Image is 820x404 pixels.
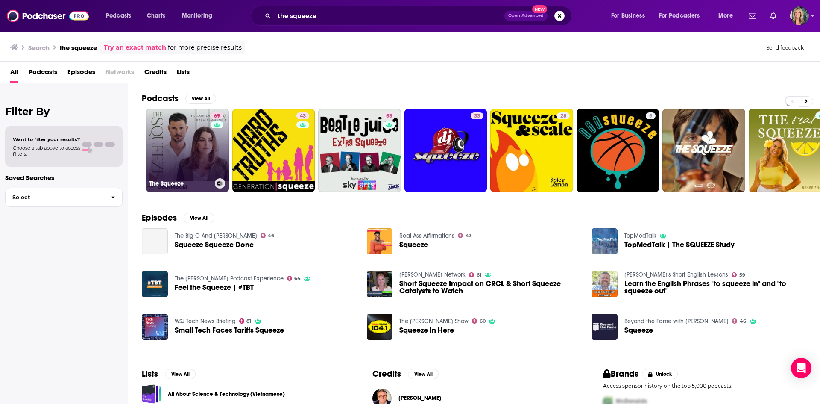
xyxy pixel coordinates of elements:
[624,318,729,325] a: Beyond the Fame with Jason Fraley
[404,109,487,192] a: 33
[142,93,179,104] h2: Podcasts
[175,275,284,282] a: The Tom Ferry Podcast Experience
[399,280,581,295] a: Short Squeeze Impact on CRCL & Short Squeeze Catalysts to Watch
[399,241,428,248] a: Squeeze
[624,232,656,239] a: TopMedTalk
[6,195,104,200] span: Select
[261,233,275,238] a: 46
[142,369,196,379] a: ListsView All
[300,112,306,121] span: 43
[624,241,735,248] a: TopMedTalk | The SQUEEZE Study
[141,9,170,23] a: Charts
[177,65,190,83] span: Lists
[480,319,486,323] span: 60
[386,112,392,121] span: 53
[106,10,131,22] span: Podcasts
[642,369,678,379] button: Unlock
[577,109,659,192] a: 5
[142,212,177,223] h2: Episodes
[232,109,315,192] a: 43
[399,271,466,278] a: Schwab Network
[732,318,746,324] a: 46
[399,318,469,325] a: The Jim Colbert Show
[142,384,161,404] a: All About Science & Technology (Vietnamese)
[398,395,441,401] span: [PERSON_NAME]
[504,11,548,21] button: Open AdvancedNew
[624,271,728,278] a: Bob's Short English Lessons
[175,232,257,239] a: The Big O And Dukes
[791,358,811,378] div: Open Intercom Messenger
[175,241,254,248] a: Squeeze Squeeze Done
[149,180,211,187] h3: The Squeeze
[472,318,486,324] a: 60
[592,314,618,340] img: Squeeze
[477,273,481,277] span: 61
[67,65,95,83] a: Episodes
[184,213,214,223] button: View All
[649,112,652,121] span: 5
[5,174,123,182] p: Saved Searches
[168,43,242,53] span: for more precise results
[458,233,472,238] a: 43
[274,9,504,23] input: Search podcasts, credits, & more...
[408,369,439,379] button: View All
[144,65,167,83] a: Credits
[471,112,483,119] a: 33
[372,369,401,379] h2: Credits
[712,9,744,23] button: open menu
[764,44,806,51] button: Send feedback
[176,9,223,23] button: open menu
[142,93,216,104] a: PodcastsView All
[13,145,80,157] span: Choose a tab above to access filters.
[367,314,393,340] img: Squeeze In Here
[624,280,806,295] a: Learn the English Phrases "to squeeze in" and "to squeeze out"
[557,112,570,119] a: 28
[29,65,57,83] a: Podcasts
[294,277,301,280] span: 64
[10,65,18,83] a: All
[398,395,441,401] a: Chris Difford
[367,228,393,254] img: Squeeze
[214,112,220,121] span: 69
[182,10,212,22] span: Monitoring
[739,273,745,277] span: 59
[592,271,618,297] img: Learn the English Phrases "to squeeze in" and "to squeeze out"
[168,389,285,399] a: All About Science & Technology (Vietnamese)
[466,234,472,238] span: 43
[142,271,168,297] img: Feel the Squeeze | #TBT
[28,44,50,52] h3: Search
[490,109,573,192] a: 28
[239,318,252,324] a: 81
[175,318,236,325] a: WSJ Tech News Briefing
[185,94,216,104] button: View All
[653,9,712,23] button: open menu
[399,327,454,334] a: Squeeze In Here
[142,314,168,340] a: Small Tech Faces Tariffs Squeeze
[287,276,301,281] a: 64
[211,112,223,119] a: 69
[60,44,97,52] h3: the squeeze
[13,136,80,142] span: Want to filter your results?
[474,112,480,121] span: 33
[560,112,566,121] span: 28
[142,369,158,379] h2: Lists
[7,8,89,24] a: Podchaser - Follow, Share and Rate Podcasts
[508,14,544,18] span: Open Advanced
[104,43,166,53] a: Try an exact match
[790,6,809,25] button: Show profile menu
[740,319,746,323] span: 46
[100,9,142,23] button: open menu
[624,327,653,334] a: Squeeze
[105,65,134,83] span: Networks
[318,109,401,192] a: 53
[611,10,645,22] span: For Business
